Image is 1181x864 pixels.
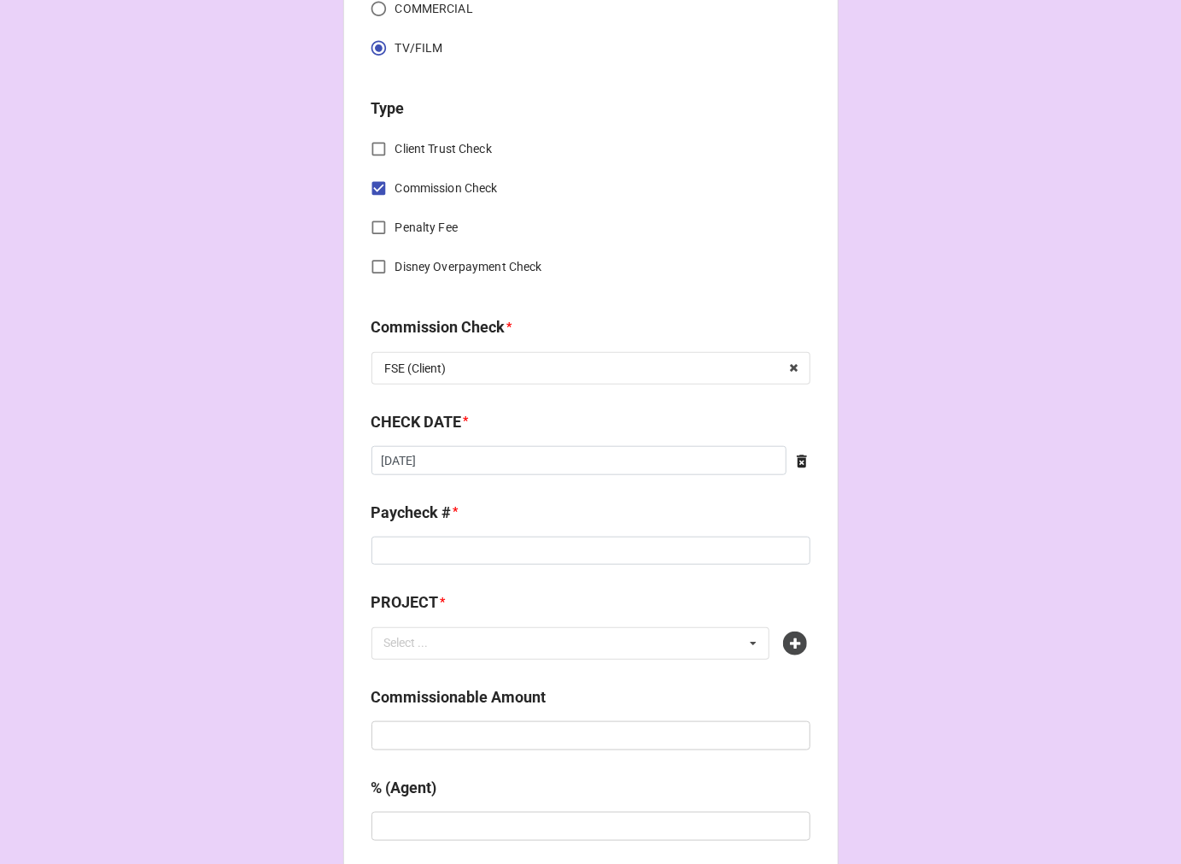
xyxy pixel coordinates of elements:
span: Disney Overpayment Check [395,258,542,276]
span: Client Trust Check [395,140,492,158]
input: Date [371,446,786,475]
label: Paycheck # [371,501,452,525]
label: Type [371,97,405,120]
span: Commission Check [395,179,498,197]
label: % (Agent) [371,776,437,800]
span: Penalty Fee [395,219,458,237]
label: CHECK DATE [371,410,462,434]
label: Commissionable Amount [371,685,547,709]
span: TV/FILM [395,39,443,57]
div: FSE (Client) [385,362,447,374]
label: Commission Check [371,315,506,339]
label: PROJECT [371,591,439,614]
div: Select ... [380,633,453,653]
